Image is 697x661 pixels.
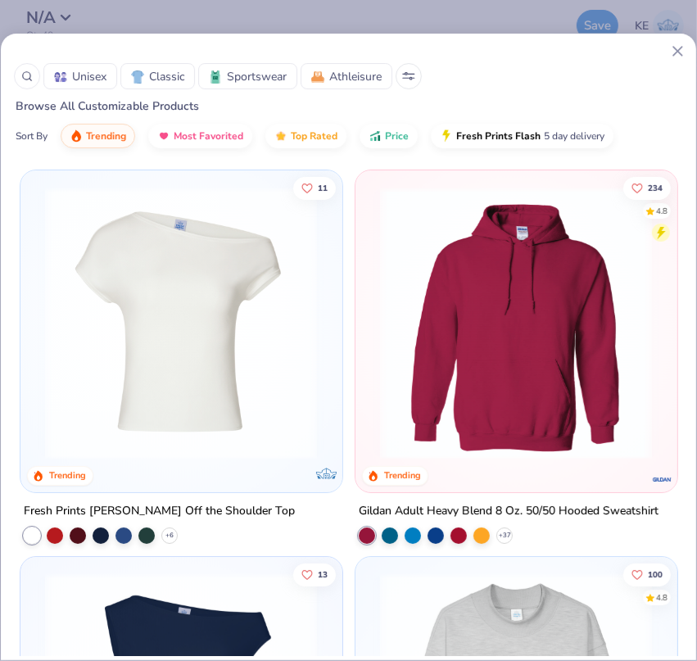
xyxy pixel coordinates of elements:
button: UnisexUnisex [43,63,117,89]
img: flash.gif [440,129,453,143]
span: 13 [318,570,328,578]
button: Sort Popup Button [396,63,422,89]
button: Price [360,124,418,148]
span: Most Favorited [174,129,243,143]
img: TopRated.gif [274,129,287,143]
img: Athleisure [311,70,324,84]
div: 4.8 [656,206,668,218]
img: Classic [131,70,144,84]
div: Fresh Prints [PERSON_NAME] Off the Shoulder Top [24,501,295,522]
span: Athleisure [329,68,382,85]
img: trending.gif [70,129,83,143]
button: Like [293,177,336,200]
img: 01756b78-01f6-4cc6-8d8a-3c30c1a0c8ac [372,187,660,460]
button: Like [293,563,336,586]
span: Classic [149,68,184,85]
span: Browse All Customizable Products [1,98,199,114]
span: Top Rated [291,129,337,143]
span: Trending [86,129,126,143]
div: 4.8 [656,591,668,604]
span: 234 [648,184,663,192]
button: ClassicClassic [120,63,195,89]
span: 5 day delivery [544,127,604,146]
div: Sort By [16,129,48,143]
img: a1c94bf0-cbc2-4c5c-96ec-cab3b8502a7f [37,187,325,460]
span: + 37 [498,531,510,541]
button: Trending [61,124,135,148]
span: + 6 [165,531,174,541]
span: 11 [318,184,328,192]
button: Like [623,177,671,200]
button: AthleisureAthleisure [301,63,392,89]
span: Unisex [72,68,106,85]
div: Gildan Adult Heavy Blend 8 Oz. 50/50 Hooded Sweatshirt [359,501,659,522]
span: Price [385,129,409,143]
button: Top Rated [265,124,346,148]
button: Most Favorited [148,124,252,148]
img: Unisex [54,70,67,84]
img: Gildan logo [651,469,672,490]
span: Fresh Prints Flash [456,129,541,143]
button: Like [623,563,671,586]
img: most_fav.gif [157,129,170,143]
button: SportswearSportswear [198,63,297,89]
span: Sportswear [227,68,287,85]
button: Fresh Prints Flash5 day delivery [431,124,613,148]
span: 100 [648,570,663,578]
img: Sportswear [209,70,222,84]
